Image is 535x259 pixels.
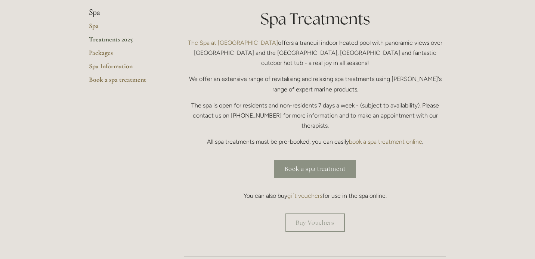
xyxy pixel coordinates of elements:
a: Spa [89,22,160,35]
p: All spa treatments must be pre-booked, you can easily . [184,137,446,147]
p: You can also buy for use in the spa online. [184,191,446,201]
a: Treatments 2025 [89,35,160,49]
a: gift vouchers [287,192,322,199]
a: Book a spa treatment [89,75,160,89]
a: book a spa treatment online [349,138,422,145]
a: The Spa at [GEOGRAPHIC_DATA] [188,39,278,46]
a: Buy Vouchers [285,213,345,232]
a: Book a spa treatment [274,160,356,178]
p: offers a tranquil indoor heated pool with panoramic views over [GEOGRAPHIC_DATA] and the [GEOGRAP... [184,38,446,68]
a: Packages [89,49,160,62]
h1: Spa Treatments [184,8,446,30]
a: Spa Information [89,62,160,75]
p: We offer an extensive range of revitalising and relaxing spa treatments using [PERSON_NAME]'s ran... [184,74,446,94]
p: The spa is open for residents and non-residents 7 days a week - (subject to availability). Please... [184,100,446,131]
li: Spa [89,8,160,18]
